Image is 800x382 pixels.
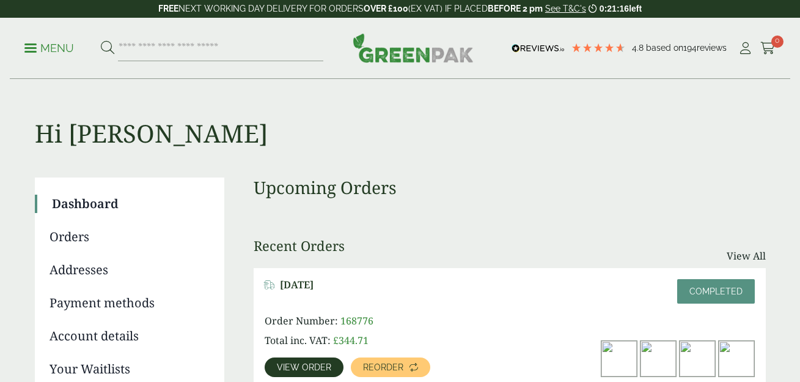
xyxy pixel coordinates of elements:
[760,42,776,54] i: Cart
[488,4,543,13] strong: BEFORE 2 pm
[632,43,646,53] span: 4.8
[158,4,178,13] strong: FREE
[280,279,314,291] span: [DATE]
[697,43,727,53] span: reviews
[771,36,783,48] span: 0
[353,33,474,62] img: GreenPak Supplies
[640,341,676,376] img: Kraft-Bowl-1300ml-with-Ceaser-Salad-e1605784275777-300x241.jpg
[254,178,766,198] h3: Upcoming Orders
[50,261,207,279] a: Addresses
[601,341,637,376] img: 750ml_1000ml_lid_2-300x198.jpg
[738,42,753,54] i: My Account
[351,358,430,377] a: Reorder
[363,363,403,372] span: Reorder
[52,195,207,213] a: Dashboard
[265,314,338,328] span: Order Number:
[600,4,629,13] span: 0:21:16
[35,80,766,148] h1: Hi [PERSON_NAME]
[333,334,339,347] span: £
[277,363,331,372] span: View order
[254,238,345,253] h3: Recent Orders
[364,4,408,13] strong: OVER £100
[50,294,207,312] a: Payment methods
[24,41,74,56] p: Menu
[24,41,74,53] a: Menu
[512,44,565,53] img: REVIEWS.io
[629,4,642,13] span: left
[340,314,373,328] span: 168776
[683,43,697,53] span: 194
[719,341,754,376] img: 7501_lid_1-300x198.jpg
[727,249,766,263] a: View All
[646,43,683,53] span: Based on
[689,286,743,296] span: Completed
[50,327,207,345] a: Account details
[265,358,343,377] a: View order
[571,42,626,53] div: 4.78 Stars
[265,334,331,347] span: Total inc. VAT:
[50,360,207,378] a: Your Waitlists
[680,341,715,376] img: Kraft-Bowl-750ml-with-Goats-Cheese-Salad-Open-300x200.jpg
[545,4,586,13] a: See T&C's
[760,39,776,58] a: 0
[50,228,207,246] a: Orders
[333,334,369,347] bdi: 344.71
